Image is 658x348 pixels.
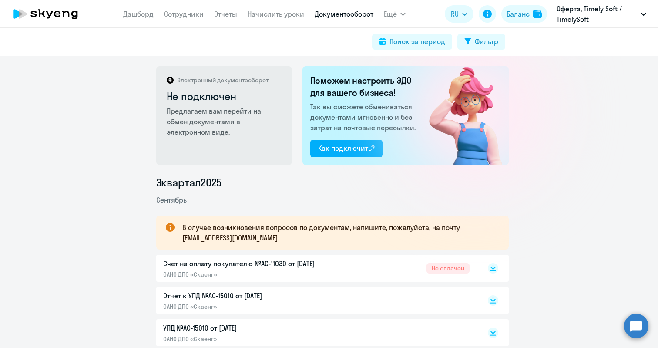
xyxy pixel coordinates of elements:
[445,5,473,23] button: RU
[389,36,445,47] div: Поиск за период
[457,34,505,50] button: Фильтр
[310,74,418,99] h2: Поможем настроить ЭДО для вашего бизнеса!
[163,303,346,311] p: ОАНО ДПО «Скаенг»
[507,9,530,19] div: Баланс
[310,101,418,133] p: Так вы сможете обмениваться документами мгновенно и без затрат на почтовые пересылки.
[475,36,498,47] div: Фильтр
[426,263,470,274] span: Не оплачен
[248,10,304,18] a: Начислить уроки
[557,3,638,24] p: Оферта, Timely Soft / TimelySoft
[533,10,542,18] img: balance
[163,291,346,301] p: Отчет к УПД №AC-15010 от [DATE]
[501,5,547,23] button: Балансbalance
[163,291,470,311] a: Отчет к УПД №AC-15010 от [DATE]ОАНО ДПО «Скаенг»
[310,140,383,157] button: Как подключить?
[552,3,651,24] button: Оферта, Timely Soft / TimelySoft
[163,335,346,343] p: ОАНО ДПО «Скаенг»
[163,323,346,333] p: УПД №AC-15010 от [DATE]
[372,34,452,50] button: Поиск за период
[163,258,346,269] p: Счет на оплату покупателю №AC-11030 от [DATE]
[411,66,509,165] img: not_connected
[318,143,375,153] div: Как подключить?
[384,9,397,19] span: Ещё
[167,106,283,137] p: Предлагаем вам перейти на обмен документами в электронном виде.
[214,10,237,18] a: Отчеты
[163,323,470,343] a: УПД №AC-15010 от [DATE]ОАНО ДПО «Скаенг»
[164,10,204,18] a: Сотрудники
[177,76,269,84] p: Электронный документооборот
[163,270,346,278] p: ОАНО ДПО «Скаенг»
[167,89,283,103] h2: Не подключен
[156,196,187,204] span: Сентябрь
[182,222,493,243] p: В случае возникновения вопросов по документам, напишите, пожалуйста, на почту [EMAIL_ADDRESS][DOM...
[156,176,509,189] li: 3 квартал 2025
[315,10,373,18] a: Документооборот
[123,10,154,18] a: Дашборд
[384,5,406,23] button: Ещё
[163,258,470,278] a: Счет на оплату покупателю №AC-11030 от [DATE]ОАНО ДПО «Скаенг»Не оплачен
[451,9,459,19] span: RU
